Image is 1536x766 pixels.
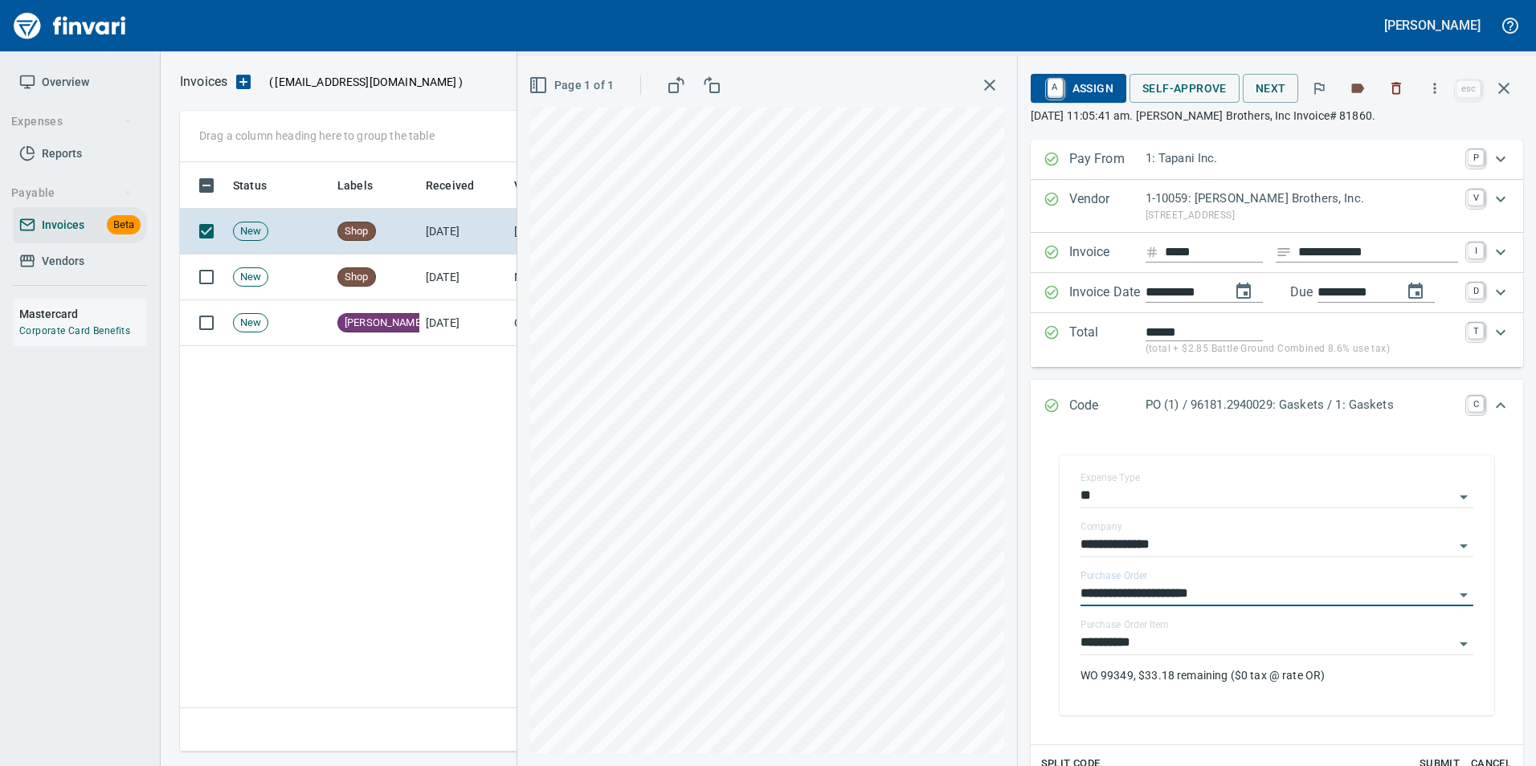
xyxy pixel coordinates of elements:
[514,176,609,195] span: Vendor / From
[1452,486,1475,508] button: Open
[1384,17,1481,34] h5: [PERSON_NAME]
[1146,242,1158,262] svg: Invoice number
[419,209,508,255] td: [DATE]
[337,176,373,195] span: Labels
[1452,69,1523,108] span: Close invoice
[508,209,668,255] td: [PERSON_NAME] Brothers, Inc. (1-10059)
[1069,189,1146,223] p: Vendor
[1031,180,1523,233] div: Expand
[199,128,435,144] p: Drag a column heading here to group the table
[13,207,147,243] a: InvoicesBeta
[1069,323,1146,357] p: Total
[1146,208,1458,224] p: [STREET_ADDRESS]
[1081,523,1122,532] label: Company
[1081,621,1168,630] label: Purchase Order Item
[1243,74,1299,104] button: Next
[426,176,495,195] span: Received
[1468,149,1484,165] a: P
[338,224,375,239] span: Shop
[273,74,458,90] span: [EMAIL_ADDRESS][DOMAIN_NAME]
[1290,283,1366,302] p: Due
[13,136,147,172] a: Reports
[1256,79,1286,99] span: Next
[19,325,130,336] a: Corporate Card Benefits
[1301,71,1337,106] button: Flag
[1081,474,1140,483] label: Expense Type
[1031,273,1523,313] div: Expand
[1069,283,1146,304] p: Invoice Date
[42,251,84,271] span: Vendors
[13,243,147,279] a: Vendors
[13,64,147,100] a: Overview
[234,316,268,331] span: New
[1081,667,1473,683] p: WO 99349, $33.18 remaining ($0 tax @ rate OR)
[1048,79,1063,96] a: A
[42,144,82,164] span: Reports
[19,305,147,323] h6: Mastercard
[1031,313,1523,367] div: Expand
[259,74,463,90] p: ( )
[532,75,615,96] span: Page 1 of 1
[233,176,267,195] span: Status
[1146,189,1458,208] p: 1-10059: [PERSON_NAME] Brothers, Inc.
[337,176,394,195] span: Labels
[1044,75,1113,102] span: Assign
[1452,633,1475,655] button: Open
[1081,572,1147,581] label: Purchase Order
[419,255,508,300] td: [DATE]
[1468,189,1484,206] a: V
[107,216,141,234] span: Beta
[1031,140,1523,180] div: Expand
[1142,79,1227,99] span: Self-Approve
[1069,396,1146,417] p: Code
[1069,242,1146,263] p: Invoice
[1031,108,1523,124] p: [DATE] 11:05:41 am. [PERSON_NAME] Brothers, Inc Invoice# 81860.
[1468,242,1484,259] a: I
[5,178,139,208] button: Payable
[1130,74,1240,104] button: Self-Approve
[1146,396,1458,414] p: PO (1) / 96181.2940029: Gaskets / 1: Gaskets
[338,270,375,285] span: Shop
[1417,71,1452,106] button: More
[180,72,227,92] nav: breadcrumb
[1396,272,1435,311] button: change due date
[1069,149,1146,170] p: Pay From
[508,255,668,300] td: Northside Ford Truck Sales Inc (1-10715)
[234,270,268,285] span: New
[1031,380,1523,433] div: Expand
[1468,283,1484,299] a: D
[11,112,133,132] span: Expenses
[525,71,621,100] button: Page 1 of 1
[233,176,288,195] span: Status
[1456,80,1481,98] a: esc
[1452,584,1475,606] button: Open
[1468,396,1484,412] a: C
[1452,535,1475,557] button: Open
[1340,71,1375,106] button: Labels
[1146,149,1458,168] p: 1: Tapani Inc.
[234,224,268,239] span: New
[508,300,668,346] td: Columbia Precast Products, LLC (1-22007)
[1468,323,1484,339] a: T
[1031,74,1126,103] button: AAssign
[42,215,84,235] span: Invoices
[514,176,588,195] span: Vendor / From
[1379,71,1414,106] button: Discard
[1031,233,1523,273] div: Expand
[227,72,259,92] button: Upload an Invoice
[5,107,139,136] button: Expenses
[11,183,133,203] span: Payable
[42,72,89,92] span: Overview
[338,316,430,331] span: [PERSON_NAME]
[426,176,474,195] span: Received
[419,300,508,346] td: [DATE]
[1146,341,1458,357] p: (total + $2.85 Battle Ground Combined 8.6% use tax)
[180,72,227,92] p: Invoices
[1380,13,1485,38] button: [PERSON_NAME]
[10,6,130,45] img: Finvari
[1224,272,1263,311] button: change date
